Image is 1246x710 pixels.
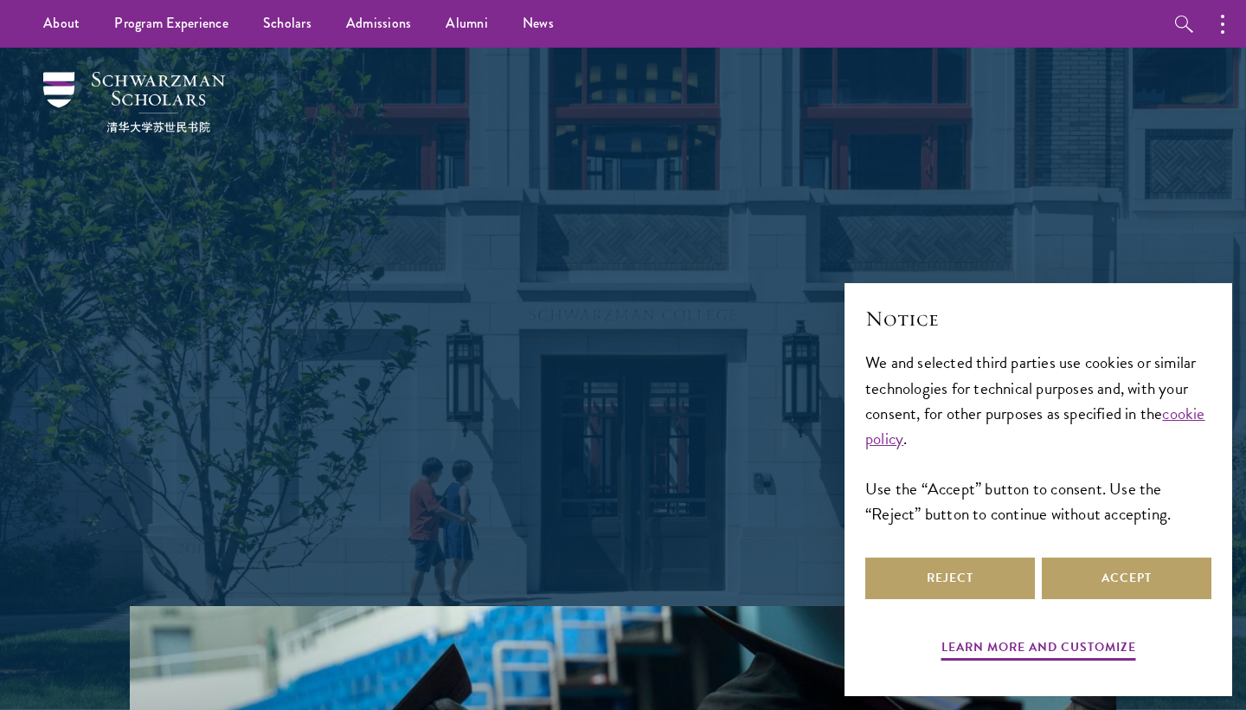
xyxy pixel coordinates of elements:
[865,304,1211,333] h2: Notice
[1042,558,1211,599] button: Accept
[43,72,225,132] img: Schwarzman Scholars
[865,350,1211,526] div: We and selected third parties use cookies or similar technologies for technical purposes and, wit...
[865,401,1205,451] a: cookie policy
[865,558,1035,599] button: Reject
[941,636,1136,663] button: Learn more and customize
